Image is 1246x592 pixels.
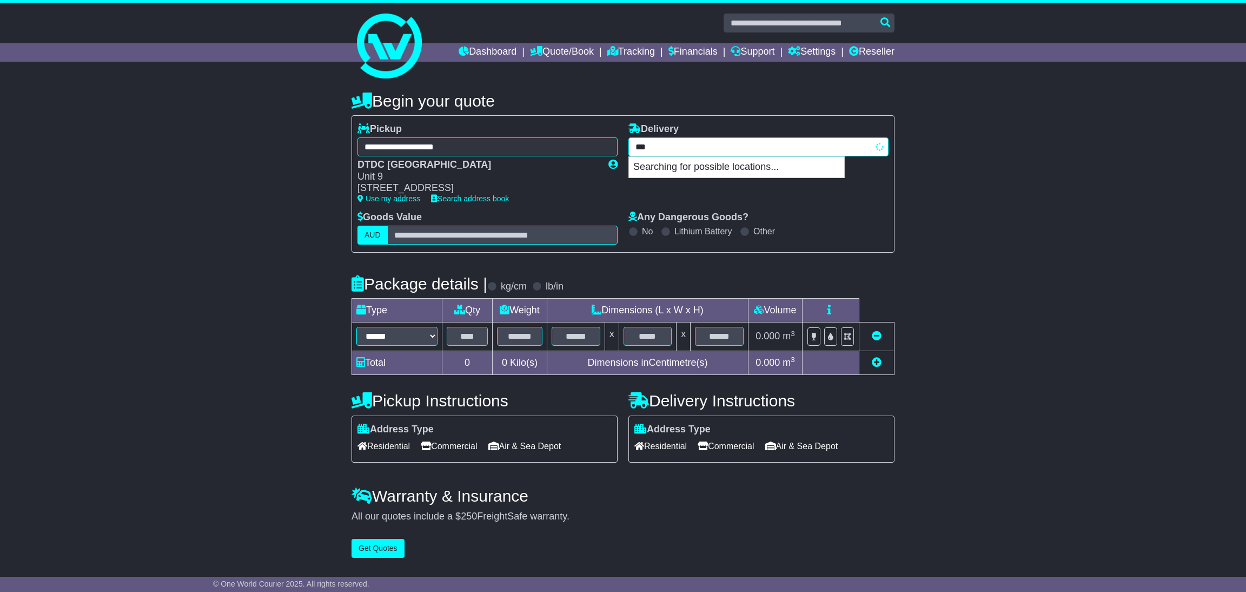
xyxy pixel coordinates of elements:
[755,357,780,368] span: 0.000
[442,299,493,323] td: Qty
[461,511,477,522] span: 250
[357,123,402,135] label: Pickup
[352,511,894,523] div: All our quotes include a $ FreightSafe warranty.
[755,331,780,341] span: 0.000
[849,43,894,62] a: Reseller
[357,212,422,223] label: Goods Value
[357,438,410,455] span: Residential
[791,356,795,364] sup: 3
[791,330,795,338] sup: 3
[501,281,527,293] label: kg/cm
[872,357,882,368] a: Add new item
[502,357,507,368] span: 0
[731,43,774,62] a: Support
[352,392,618,410] h4: Pickup Instructions
[357,424,434,436] label: Address Type
[442,351,493,374] td: 0
[629,157,844,177] p: Searching for possible locations...
[765,438,838,455] span: Air & Sea Depot
[668,43,718,62] a: Financials
[628,212,748,223] label: Any Dangerous Goods?
[783,331,795,341] span: m
[628,392,894,410] h4: Delivery Instructions
[642,226,653,236] label: No
[459,43,516,62] a: Dashboard
[352,351,442,374] td: Total
[352,299,442,323] td: Type
[546,281,564,293] label: lb/in
[357,182,598,194] div: [STREET_ADDRESS]
[213,580,369,588] span: © One World Courier 2025. All rights reserved.
[788,43,836,62] a: Settings
[352,487,894,505] h4: Warranty & Insurance
[547,299,748,323] td: Dimensions (L x W x H)
[783,357,795,368] span: m
[748,299,802,323] td: Volume
[357,171,598,183] div: Unit 9
[421,438,477,455] span: Commercial
[352,539,405,558] button: Get Quotes
[357,159,598,171] div: DTDC [GEOGRAPHIC_DATA]
[753,226,775,236] label: Other
[872,331,882,341] a: Remove this item
[493,299,547,323] td: Weight
[352,275,487,293] h4: Package details |
[488,438,561,455] span: Air & Sea Depot
[634,424,711,436] label: Address Type
[674,226,732,236] label: Lithium Battery
[357,194,420,203] a: Use my address
[547,351,748,374] td: Dimensions in Centimetre(s)
[607,43,655,62] a: Tracking
[493,351,547,374] td: Kilo(s)
[634,438,687,455] span: Residential
[352,92,894,110] h4: Begin your quote
[628,123,679,135] label: Delivery
[530,43,594,62] a: Quote/Book
[431,194,509,203] a: Search address book
[698,438,754,455] span: Commercial
[605,323,619,351] td: x
[357,226,388,245] label: AUD
[628,137,889,156] typeahead: Please provide city
[677,323,691,351] td: x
